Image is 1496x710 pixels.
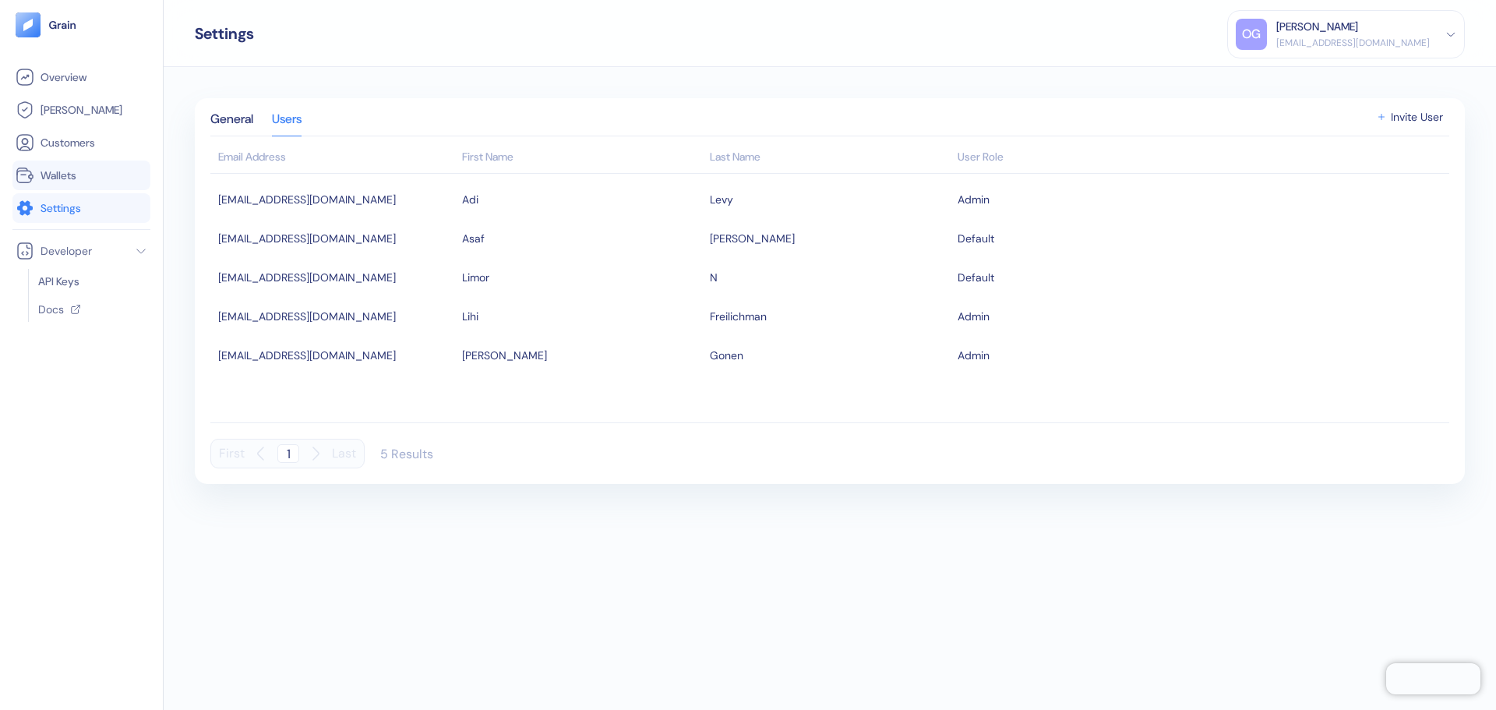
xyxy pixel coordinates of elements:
[458,258,706,297] td: Limor
[41,200,81,216] span: Settings
[272,114,302,136] div: Users
[16,68,147,87] a: Overview
[954,219,1201,258] td: Default
[710,149,950,165] div: Sort ascending
[41,168,76,183] span: Wallets
[210,114,253,136] div: General
[218,342,454,369] div: omer.g@travelier.com
[16,133,147,152] a: Customers
[1276,36,1430,50] div: [EMAIL_ADDRESS][DOMAIN_NAME]
[48,19,77,30] img: logo
[458,297,706,336] td: Lihi
[954,258,1201,297] td: Default
[218,303,454,330] div: lihi.f@bookaway.com
[16,199,147,217] a: Settings
[219,439,245,468] button: First
[462,149,702,165] div: Sort ascending
[38,302,64,317] span: Docs
[706,219,954,258] td: [PERSON_NAME]
[218,149,454,165] div: Sort ascending
[16,166,147,185] a: Wallets
[706,336,954,375] td: Gonen
[332,439,356,468] button: Last
[706,297,954,336] td: Freilichman
[38,274,141,289] a: API Keys
[958,149,1198,165] div: Sort ascending
[706,180,954,219] td: Levy
[38,274,79,289] span: API Keys
[458,219,706,258] td: Asaf
[1376,111,1443,122] button: Invite User
[458,180,706,219] td: Adi
[1386,663,1480,694] iframe: Chatra live chat
[954,336,1201,375] td: Admin
[41,243,92,259] span: Developer
[41,135,95,150] span: Customers
[16,12,41,37] img: logo-tablet-V2.svg
[706,258,954,297] td: N
[954,297,1201,336] td: Admin
[1276,19,1358,35] div: [PERSON_NAME]
[41,102,122,118] span: [PERSON_NAME]
[1236,19,1267,50] div: OG
[218,225,454,252] div: asaf@travelier.com
[218,264,454,291] div: limor.n@bookaway.com
[38,302,138,317] a: Docs
[458,336,706,375] td: [PERSON_NAME]
[218,186,454,213] div: adilevy@travelier.com
[1391,111,1443,122] span: Invite User
[195,26,254,41] div: Settings
[16,101,147,119] a: [PERSON_NAME]
[41,69,86,85] span: Overview
[954,180,1201,219] td: Admin
[380,446,433,462] div: 5 Results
